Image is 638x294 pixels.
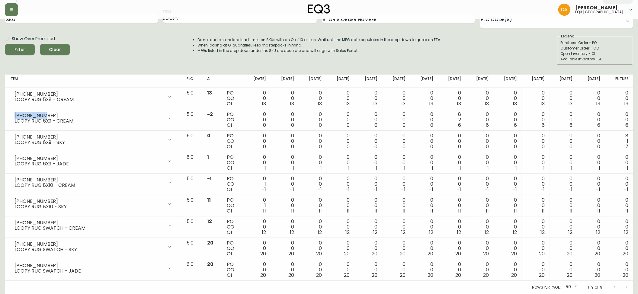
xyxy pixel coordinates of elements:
[527,155,545,171] div: 0 0
[263,143,266,150] span: 0
[304,112,322,128] div: 0 0
[248,155,266,171] div: 0 0
[486,122,489,129] span: 6
[293,165,294,171] span: 1
[354,75,382,88] th: [DATE]
[15,46,25,53] div: Filter
[415,240,433,257] div: 0 0
[443,112,461,128] div: 8 2
[276,90,294,107] div: 0 0
[14,241,164,247] div: [PHONE_NUMBER]
[457,100,461,107] span: 13
[471,133,489,149] div: 0 0
[291,122,294,129] span: 0
[499,112,517,128] div: 0 0
[563,282,578,292] div: 50
[359,219,377,235] div: 0 0
[415,112,433,128] div: 0 0
[182,152,202,174] td: 8.0
[458,207,461,214] span: 11
[471,219,489,235] div: 0 0
[207,239,213,246] span: 20
[304,155,322,171] div: 0 0
[374,186,378,193] span: -1
[375,122,378,129] span: 0
[443,240,461,257] div: 0 0
[374,100,378,107] span: 13
[457,229,461,236] span: 12
[582,90,600,107] div: 0 0
[265,165,266,171] span: 1
[457,186,461,193] span: -1
[577,75,605,88] th: [DATE]
[227,122,232,129] span: OI
[401,229,406,236] span: 12
[499,155,517,171] div: 0 0
[318,229,322,236] span: 12
[471,112,489,128] div: 0 0
[347,207,350,214] span: 11
[596,186,601,193] span: -1
[262,100,266,107] span: 13
[276,155,294,171] div: 0 0
[14,118,164,124] div: LOOPY RUG 6X9 - CREAM
[10,197,177,211] div: [PHONE_NUMBER]LOOPY RUG 8X10 - SKY
[599,165,601,171] span: 1
[227,186,232,193] span: OI
[14,113,164,118] div: [PHONE_NUMBER]
[290,229,294,236] span: 12
[554,112,572,128] div: 0 0
[415,197,433,214] div: 0 0
[582,155,600,171] div: 0 0
[443,133,461,149] div: 0 0
[10,240,177,254] div: [PHONE_NUMBER]LOOPY RUG SWATCH - SKY
[318,100,322,107] span: 13
[197,48,441,53] li: MFGs listed in the drop down under the SKU are accurate and will align with Sales Portal.
[359,197,377,214] div: 0 0
[319,207,322,214] span: 11
[359,176,377,192] div: 0 0
[569,207,572,214] span: 11
[582,219,600,235] div: 0 0
[443,176,461,192] div: 0 0
[14,140,164,145] div: LOOPY RUG 6X9 - SKY
[554,219,572,235] div: 0 0
[443,197,461,214] div: 0 0
[554,197,572,214] div: 0 0
[494,75,522,88] th: [DATE]
[598,122,601,129] span: 6
[415,155,433,171] div: 0 0
[10,176,177,189] div: [PHONE_NUMBER]LOOPY RUG 8X10 - CREAM
[332,197,350,214] div: 0 0
[387,219,406,235] div: 0 0
[10,262,177,275] div: [PHONE_NUMBER]LOOPY RUG SWATCH - JADE
[471,90,489,107] div: 0 0
[276,219,294,235] div: 0 0
[248,197,266,214] div: 0 1
[262,186,266,193] span: -1
[227,229,232,236] span: OI
[304,240,322,257] div: 0 0
[291,143,294,150] span: 0
[438,75,466,88] th: [DATE]
[596,100,601,107] span: 13
[243,75,271,88] th: [DATE]
[443,155,461,171] div: 0 0
[375,207,378,214] span: 11
[10,112,177,125] div: [PHONE_NUMBER]LOOPY RUG 6X9 - CREAM
[568,186,572,193] span: -1
[610,112,628,128] div: 0 0
[332,176,350,192] div: 0 0
[327,75,354,88] th: [DATE]
[568,100,572,107] span: 13
[207,175,212,182] span: -1
[227,112,238,128] div: PO CO
[560,51,629,56] div: Open Inventory - OI
[610,197,628,214] div: 0 0
[182,216,202,238] td: 5.0
[14,263,164,268] div: [PHONE_NUMBER]
[560,56,629,62] div: Available Inventory - AI
[10,155,177,168] div: [PHONE_NUMBER]LOOPY RUG 6X9 - JADE
[332,90,350,107] div: 0 0
[513,186,517,193] span: -1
